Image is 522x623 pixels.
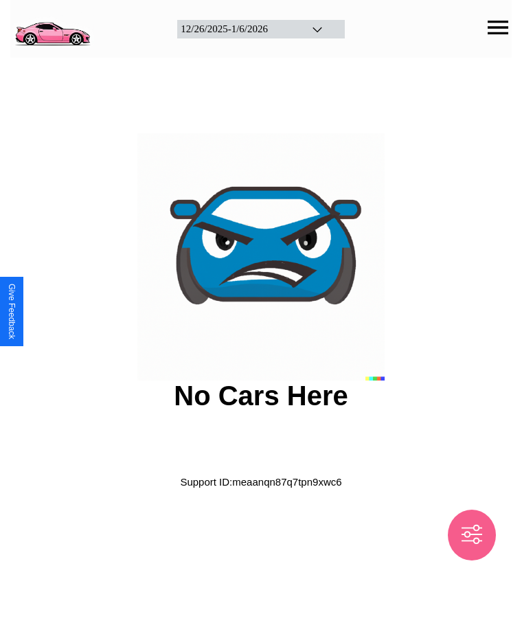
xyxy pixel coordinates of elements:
div: Give Feedback [7,284,16,339]
p: Support ID: meaanqn87q7tpn9xwc6 [180,473,341,491]
div: 12 / 26 / 2025 - 1 / 6 / 2026 [181,23,293,35]
img: logo [10,7,94,48]
img: car [137,133,385,381]
h2: No Cars Here [174,381,348,411]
